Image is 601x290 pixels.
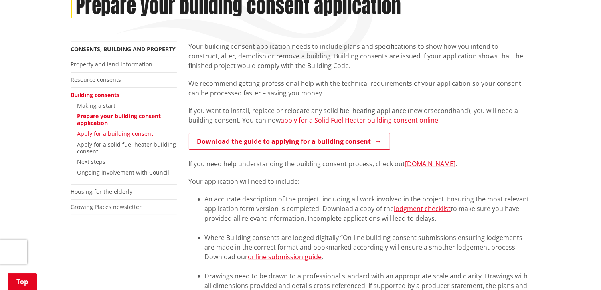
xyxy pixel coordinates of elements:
p: Your building consent application needs to include plans and specifications to show how you inten... [189,42,530,70]
a: Housing for the elderly [71,188,133,195]
a: Resource consents [71,76,121,83]
p: If you want to install, replace or relocate any solid fuel heating appliance (new orsecondhand), ... [189,106,530,125]
a: Making a start [77,102,116,109]
a: Download the guide to applying for a building consent [189,133,390,150]
p: If you need help understanding the building consent process, check out . [189,159,530,169]
li: Where Building consents are lodged digitally “On-line building consent submissions ensuring lodge... [205,233,530,271]
a: Growing Places newsletter [71,203,142,211]
li: An accurate description of the project, including all work involved in the project. Ensuring the ... [205,194,530,233]
a: Top [8,273,37,290]
a: Ongoing involvement with Council [77,169,170,176]
p: Your application will need to include: [189,177,530,186]
iframe: Messenger Launcher [564,256,593,285]
a: Next steps [77,158,106,165]
a: Prepare your building consent application [77,112,161,127]
a: online submission guide [248,252,322,261]
p: We recommend getting professional help with the technical requirements of your application so you... [189,79,530,98]
a: Property and land information [71,60,153,68]
a: Building consents [71,91,120,99]
a: [DOMAIN_NAME] [405,159,456,168]
a: lodgment checklist [394,204,451,213]
a: Apply for a solid fuel heater building consent​ [77,141,176,155]
a: Consents, building and property [71,45,176,53]
a: Apply for a building consent [77,130,154,137]
a: apply for a Solid Fuel Heater building consent online [281,116,439,125]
